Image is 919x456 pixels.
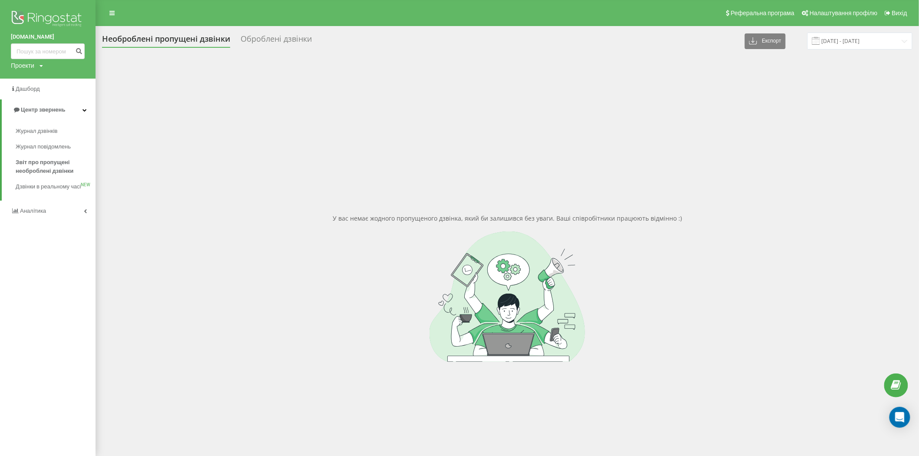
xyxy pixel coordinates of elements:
a: Звіт про пропущені необроблені дзвінки [16,155,96,179]
a: Дзвінки в реальному часіNEW [16,179,96,195]
span: Журнал дзвінків [16,127,57,135]
span: Дашборд [16,86,40,92]
img: Ringostat logo [11,9,85,30]
div: Необроблені пропущені дзвінки [102,34,230,48]
a: Центр звернень [2,99,96,120]
a: Журнал повідомлень [16,139,96,155]
a: Журнал дзвінків [16,123,96,139]
span: Центр звернень [21,106,65,113]
div: Проекти [11,61,34,70]
span: Звіт про пропущені необроблені дзвінки [16,158,91,175]
span: Дзвінки в реальному часі [16,182,81,191]
a: [DOMAIN_NAME] [11,33,85,41]
div: Open Intercom Messenger [889,407,910,428]
span: Налаштування профілю [810,10,877,17]
button: Експорт [745,33,786,49]
input: Пошук за номером [11,43,85,59]
div: Оброблені дзвінки [241,34,312,48]
span: Аналiтика [20,208,46,214]
span: Журнал повідомлень [16,142,71,151]
span: Реферальна програма [731,10,795,17]
span: Вихід [892,10,907,17]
